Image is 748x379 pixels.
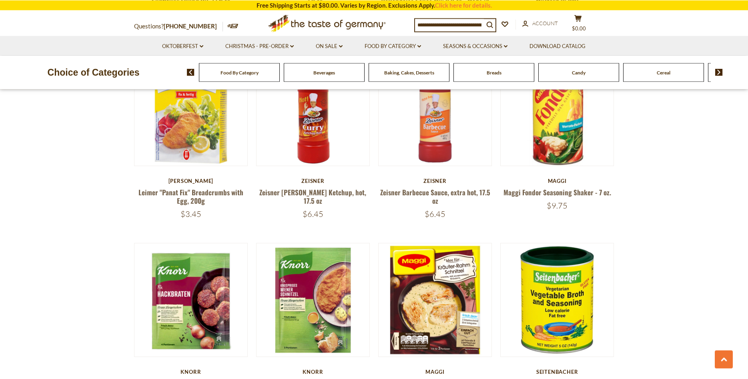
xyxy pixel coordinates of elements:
div: [PERSON_NAME] [134,178,248,184]
img: previous arrow [187,68,195,76]
a: Cereal [657,69,670,75]
span: Account [532,20,558,26]
a: On Sale [316,42,343,50]
a: Seasons & Occasions [443,42,507,50]
a: Baking, Cakes, Desserts [384,69,434,75]
img: Knorr "Fix" Hamburger (Hackbraten) Mix, 1 oz [134,243,248,357]
a: Zeisner Barbecue Sauce, extra hot, 17.5 oz [380,187,490,206]
a: Download Catalog [529,42,586,50]
span: $3.45 [180,209,201,219]
img: Seitenbacher Vegetable Broth & Seasoning in Tub, Vegan, 5 oz. [501,243,614,357]
span: $6.45 [303,209,323,219]
span: $0.00 [572,25,586,31]
a: Beverages [313,69,335,75]
a: Candy [572,69,586,75]
a: Account [522,19,558,28]
a: Leimer "Panat Fix" Breadcrumbs with Egg, 200g [138,187,243,206]
div: Zeisner [378,178,492,184]
img: Leimer "Panat Fix" Breadcrumbs with Egg, 200g [134,52,248,166]
a: Oktoberfest [162,42,203,50]
button: $0.00 [566,14,590,34]
a: [PHONE_NUMBER] [164,22,217,29]
img: Zeisner Barbecue Sauce, extra hot, 17.5 oz [379,52,492,166]
div: Maggi [378,369,492,375]
span: $6.45 [425,209,445,219]
div: Seitenbacher [500,369,614,375]
a: Maggi Fondor Seasoning Shaker - 7 oz. [503,187,611,197]
img: Knorr "Fix" Wiener Schnitzel Seasoning Mix, 3.2 oz [257,243,370,357]
a: Zeisner [PERSON_NAME] Ketchup, hot, 17.5 oz [259,187,366,206]
img: next arrow [715,68,723,76]
div: Zeisner [256,178,370,184]
p: Questions? [134,21,223,31]
img: Zeisner Curry Ketchup, hot, 17.5 oz [257,52,370,166]
div: Knorr [256,369,370,375]
div: Maggi [500,178,614,184]
a: Click here for details. [435,1,492,8]
div: Knorr [134,369,248,375]
a: Food By Category [221,69,259,75]
a: Breads [487,69,501,75]
img: Maggi "Fix" Schnitzel Sauce, Herbs & Cream, 1 oz [379,243,492,357]
a: Food By Category [365,42,421,50]
span: $9.75 [547,201,568,211]
img: Maggi Fondor Seasoning Shaker - 7 oz. [501,52,614,166]
a: Christmas - PRE-ORDER [225,42,294,50]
